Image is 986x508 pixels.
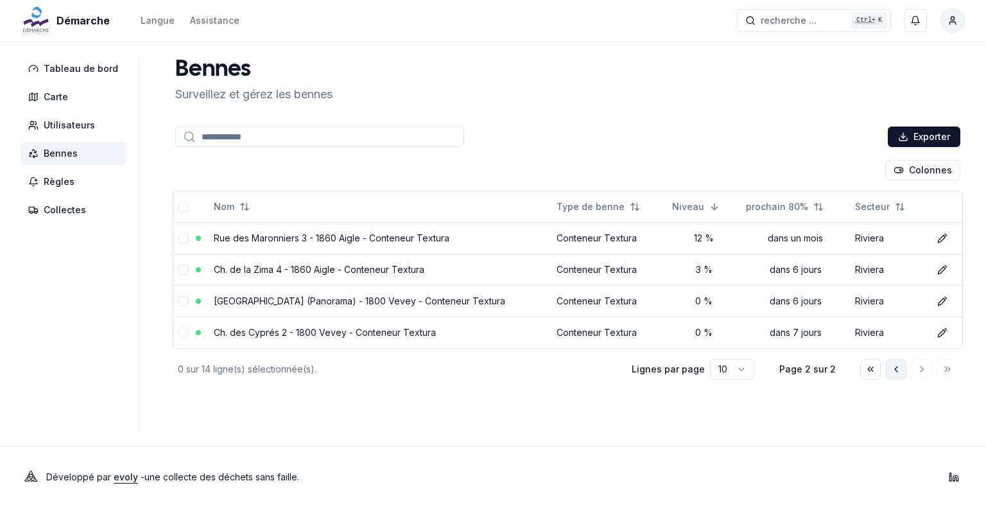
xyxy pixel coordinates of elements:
a: evoly [114,471,138,482]
span: Démarche [56,13,110,28]
span: Bennes [44,147,78,160]
button: Langue [141,13,175,28]
button: Exporter [888,127,960,147]
td: Riviera [850,317,928,348]
span: prochain 80% [746,200,808,213]
span: Nom [214,200,234,213]
button: select-row [178,265,189,275]
div: dans 6 jours [746,263,844,276]
button: select-row [178,328,189,338]
a: Ch. de la Zima 4 - 1860 Aigle - Conteneur Textura [214,264,424,275]
span: Tableau de bord [44,62,118,75]
h1: Bennes [175,57,333,83]
span: Niveau [672,200,704,213]
div: 3 % [672,263,736,276]
div: Langue [141,14,175,27]
td: Conteneur Textura [551,254,667,285]
a: Tableau de bord [21,57,131,80]
button: select-all [178,202,189,212]
div: dans 7 jours [746,326,844,339]
button: select-row [178,233,189,243]
td: Conteneur Textura [551,285,667,317]
div: dans 6 jours [746,295,844,308]
button: select-row [178,296,189,306]
td: Riviera [850,254,928,285]
a: Carte [21,85,131,109]
div: 12 % [672,232,736,245]
div: 0 % [672,295,736,308]
button: Not sorted. Click to sort ascending. [549,197,648,217]
a: Démarche [21,13,115,28]
span: Règles [44,175,74,188]
button: Aller à la première page [860,359,881,380]
button: Cocher les colonnes [885,160,960,180]
a: Utilisateurs [21,114,131,137]
div: 0 % [672,326,736,339]
a: Assistance [190,13,239,28]
span: Collectes [44,204,86,216]
button: Not sorted. Click to sort ascending. [206,197,257,217]
button: Aller à la page précédente [886,359,906,380]
div: Page 2 sur 2 [775,363,840,376]
div: dans un mois [746,232,844,245]
p: Lignes par page [632,363,705,376]
span: Utilisateurs [44,119,95,132]
img: Démarche Logo [21,5,51,36]
td: Riviera [850,222,928,254]
a: Bennes [21,142,131,165]
span: recherche ... [761,14,817,27]
td: Conteneur Textura [551,317,667,348]
span: Secteur [855,200,890,213]
button: Sorted descending. Click to sort ascending. [664,197,727,217]
a: [GEOGRAPHIC_DATA] (Panorama) - 1800 Vevey - Conteneur Textura [214,295,505,306]
a: Collectes [21,198,131,222]
img: Evoly Logo [21,467,41,487]
a: Règles [21,170,131,193]
a: Rue des Maronniers 3 - 1860 Aigle - Conteneur Textura [214,232,449,243]
p: Développé par - une collecte des déchets sans faille . [46,468,299,486]
span: Carte [44,91,68,103]
span: Type de benne [557,200,625,213]
a: Ch. des Cyprés 2 - 1800 Vevey - Conteneur Textura [214,327,436,338]
td: Riviera [850,285,928,317]
p: Surveillez et gérez les bennes [175,85,333,103]
button: Not sorted. Click to sort ascending. [847,197,913,217]
button: Not sorted. Click to sort ascending. [738,197,831,217]
button: recherche ...Ctrl+K [737,9,891,32]
td: Conteneur Textura [551,222,667,254]
div: 0 sur 14 ligne(s) sélectionnée(s). [178,363,611,376]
